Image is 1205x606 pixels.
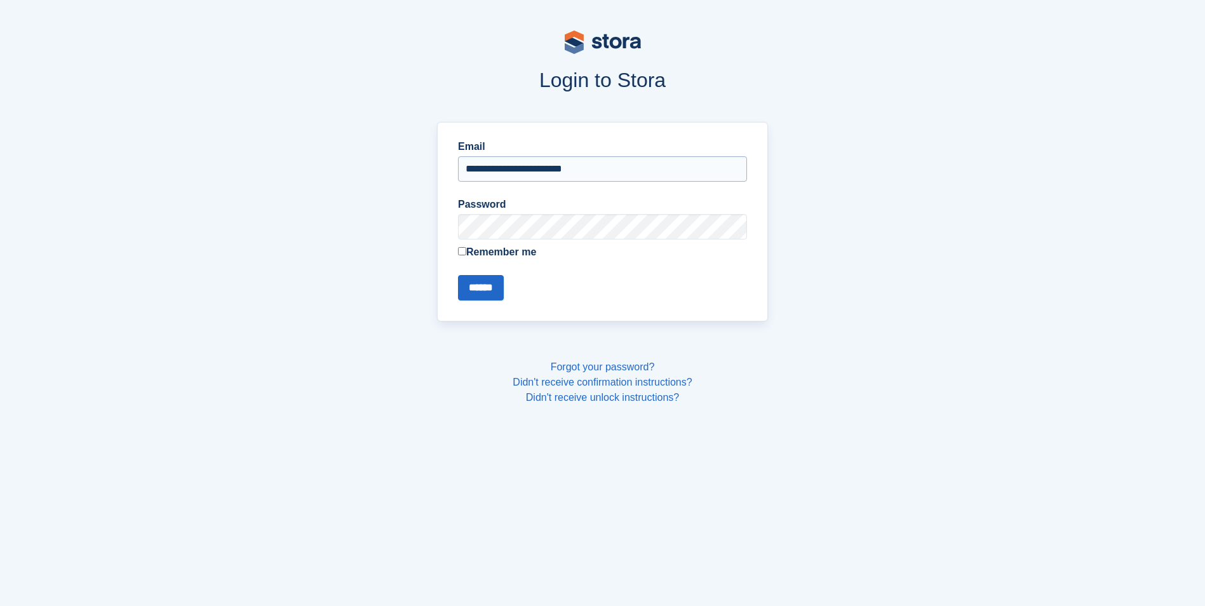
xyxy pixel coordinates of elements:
[458,247,466,255] input: Remember me
[458,139,747,154] label: Email
[526,392,679,403] a: Didn't receive unlock instructions?
[551,361,655,372] a: Forgot your password?
[565,30,641,54] img: stora-logo-53a41332b3708ae10de48c4981b4e9114cc0af31d8433b30ea865607fb682f29.svg
[513,377,692,387] a: Didn't receive confirmation instructions?
[458,197,747,212] label: Password
[195,69,1011,91] h1: Login to Stora
[458,245,747,260] label: Remember me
